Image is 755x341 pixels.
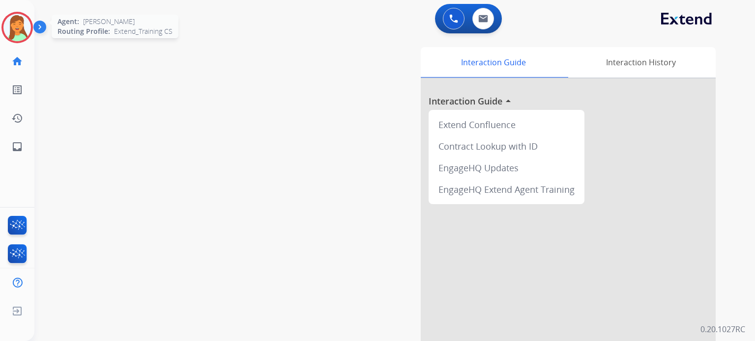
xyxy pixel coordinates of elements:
[11,55,23,67] mat-icon: home
[58,17,79,26] span: Agent:
[433,179,581,200] div: EngageHQ Extend Agent Training
[566,47,716,78] div: Interaction History
[58,26,110,36] span: Routing Profile:
[433,157,581,179] div: EngageHQ Updates
[3,14,31,41] img: avatar
[11,112,23,124] mat-icon: history
[433,135,581,157] div: Contract Lookup with ID
[700,323,745,335] p: 0.20.1027RC
[433,114,581,135] div: Extend Confluence
[114,26,173,36] span: Extend_Training CS
[11,141,23,153] mat-icon: inbox
[83,17,135,26] span: [PERSON_NAME]
[11,84,23,96] mat-icon: list_alt
[421,47,566,78] div: Interaction Guide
